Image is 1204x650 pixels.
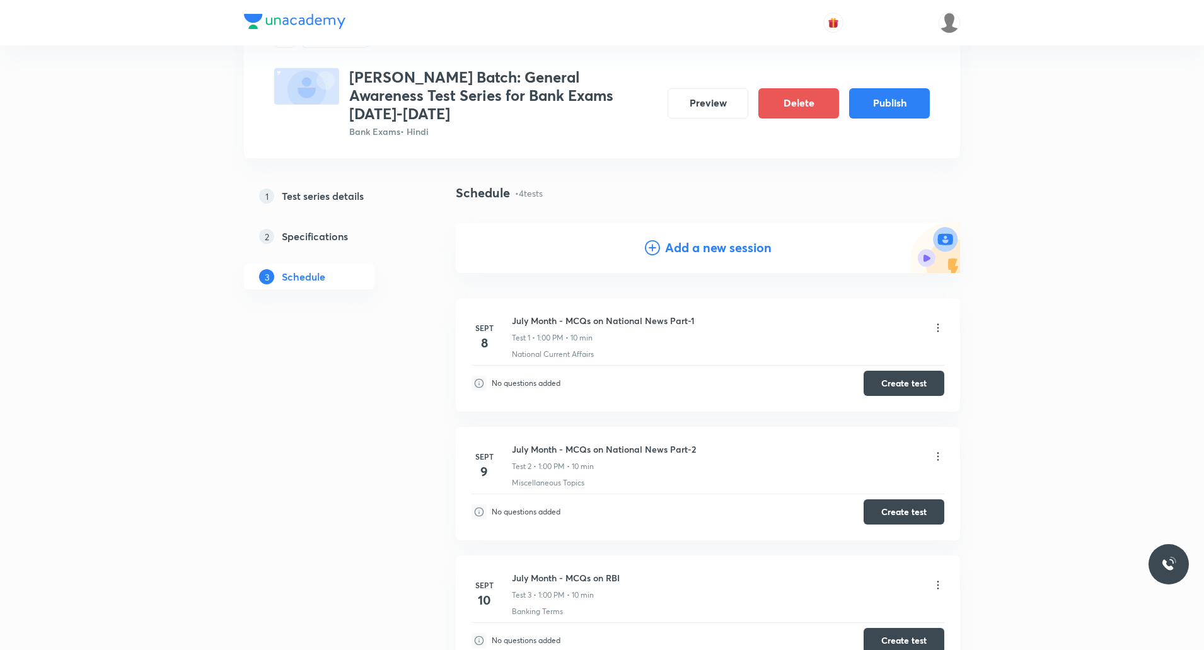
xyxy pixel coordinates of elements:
p: • 4 tests [515,187,543,200]
img: fallback-thumbnail.png [274,68,339,105]
p: 3 [259,269,274,284]
button: Create test [864,499,944,525]
button: Create test [864,371,944,396]
p: Miscellaneous Topics [512,477,584,489]
h5: Test series details [282,189,364,204]
img: Piyush Mishra [939,12,960,33]
img: avatar [828,17,839,28]
h4: 9 [472,462,497,481]
button: avatar [823,13,843,33]
img: infoIcon [472,504,487,519]
p: Banking Terms [512,606,563,617]
img: ttu [1161,557,1176,572]
a: Company Logo [244,14,345,32]
a: 1Test series details [244,183,415,209]
button: Preview [668,88,748,119]
img: Add [910,223,960,273]
p: 1 [259,189,274,204]
h6: Sept [472,322,497,334]
h6: Sept [472,451,497,462]
h3: [PERSON_NAME] Batch: General Awareness Test Series for Bank Exams [DATE]-[DATE] [349,68,657,122]
p: Bank Exams • Hindi [349,125,657,138]
h6: July Month - MCQs on National News Part-2 [512,443,696,456]
p: National Current Affairs [512,349,594,360]
h4: 8 [472,334,497,352]
h6: July Month - MCQs on RBI [512,571,620,584]
p: No questions added [492,506,560,518]
h6: Sept [472,579,497,591]
h6: July Month - MCQs on National News Part-1 [512,314,695,327]
p: Test 3 • 1:00 PM • 10 min [512,589,594,601]
button: Publish [849,88,930,119]
img: infoIcon [472,633,487,648]
p: No questions added [492,378,560,389]
img: infoIcon [472,376,487,391]
h4: Schedule [456,183,510,202]
p: 2 [259,229,274,244]
h5: Schedule [282,269,325,284]
h4: Add a new session [665,238,772,257]
h4: 10 [472,591,497,610]
p: Test 2 • 1:00 PM • 10 min [512,461,594,472]
p: Test 1 • 1:00 PM • 10 min [512,332,593,344]
img: Company Logo [244,14,345,29]
button: Delete [758,88,839,119]
h5: Specifications [282,229,348,244]
a: 2Specifications [244,224,415,249]
p: No questions added [492,635,560,646]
